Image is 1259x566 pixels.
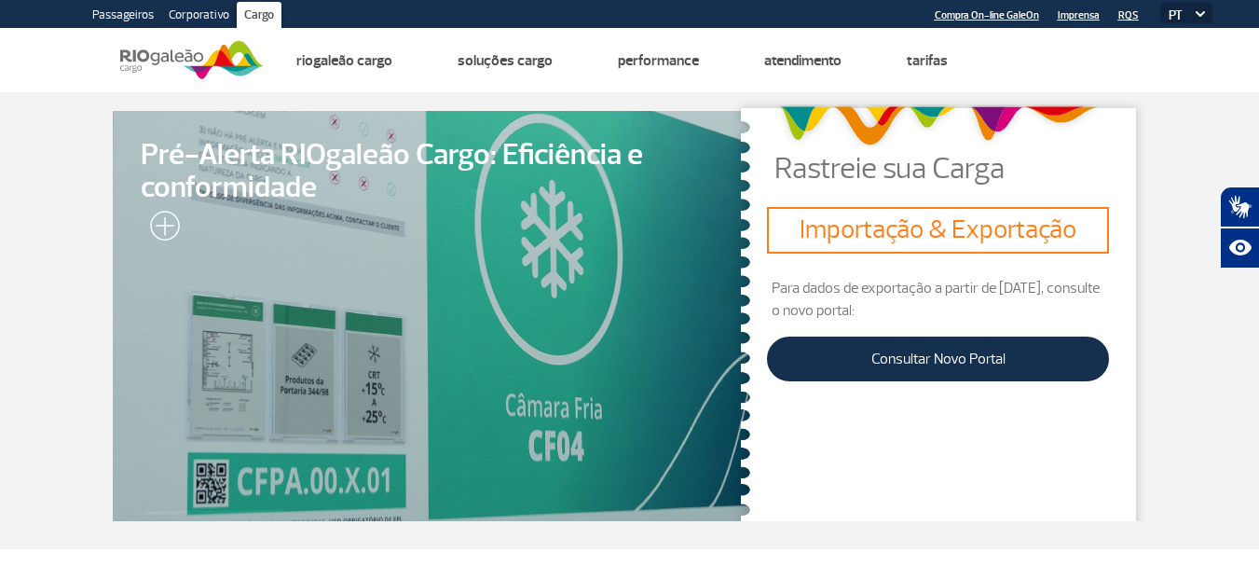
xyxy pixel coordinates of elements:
p: Para dados de exportação a partir de [DATE], consulte o novo portal: [767,277,1109,322]
a: Riogaleão Cargo [296,51,392,70]
button: Abrir tradutor de língua de sinais. [1220,186,1259,228]
span: Pré-Alerta RIOgaleão Cargo: Eficiência e conformidade [141,139,722,204]
button: Abrir recursos assistivos. [1220,228,1259,269]
a: Tarifas [907,51,948,70]
a: Consultar Novo Portal [767,337,1109,381]
a: Corporativo [161,2,237,32]
h3: Importação & Exportação [774,214,1102,246]
a: Cargo [237,2,281,32]
a: Pré-Alerta RIOgaleão Cargo: Eficiência e conformidade [113,111,750,521]
a: Imprensa [1058,9,1100,21]
a: RQS [1118,9,1139,21]
img: leia-mais [141,211,180,248]
p: Rastreie sua Carga [774,154,1147,184]
img: grafismo [773,97,1103,154]
a: Performance [618,51,699,70]
a: Atendimento [764,51,842,70]
a: Compra On-line GaleOn [935,9,1039,21]
div: Plugin de acessibilidade da Hand Talk. [1220,186,1259,269]
a: Soluções Cargo [458,51,553,70]
a: Passageiros [85,2,161,32]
